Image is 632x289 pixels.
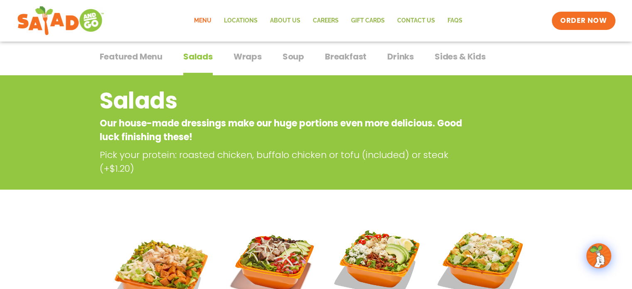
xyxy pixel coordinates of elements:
[183,50,213,63] span: Salads
[325,50,366,63] span: Breakfast
[587,244,610,267] img: wpChatIcon
[100,148,470,175] p: Pick your protein: roasted chicken, buffalo chicken or tofu (included) or steak (+$1.20)
[283,50,304,63] span: Soup
[307,11,345,30] a: Careers
[17,4,105,37] img: new-SAG-logo-768×292
[100,116,466,144] p: Our house-made dressings make our huge portions even more delicious. Good luck finishing these!
[218,11,264,30] a: Locations
[435,50,486,63] span: Sides & Kids
[391,11,441,30] a: Contact Us
[387,50,414,63] span: Drinks
[100,47,533,76] div: Tabbed content
[100,50,162,63] span: Featured Menu
[234,50,262,63] span: Wraps
[188,11,218,30] a: Menu
[441,11,469,30] a: FAQs
[345,11,391,30] a: GIFT CARDS
[264,11,307,30] a: About Us
[188,11,469,30] nav: Menu
[100,84,466,118] h2: Salads
[560,16,607,26] span: ORDER NOW
[552,12,615,30] a: ORDER NOW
